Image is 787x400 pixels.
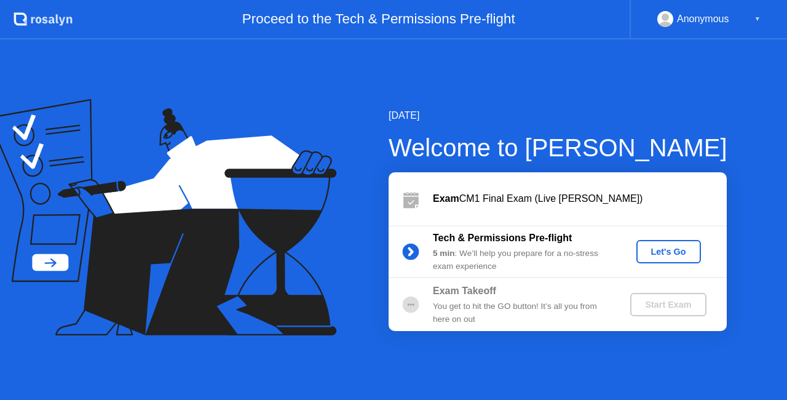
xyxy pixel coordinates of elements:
button: Let's Go [636,240,701,263]
div: ▼ [754,11,761,27]
div: [DATE] [389,108,727,123]
div: Welcome to [PERSON_NAME] [389,129,727,166]
div: Start Exam [635,300,701,310]
button: Start Exam [630,293,706,316]
b: Exam [433,193,459,204]
b: Exam Takeoff [433,286,496,296]
div: You get to hit the GO button! It’s all you from here on out [433,300,610,326]
div: Anonymous [677,11,729,27]
div: CM1 Final Exam (Live [PERSON_NAME]) [433,191,727,206]
b: 5 min [433,249,455,258]
b: Tech & Permissions Pre-flight [433,233,572,243]
div: : We’ll help you prepare for a no-stress exam experience [433,247,610,273]
div: Let's Go [641,247,696,257]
